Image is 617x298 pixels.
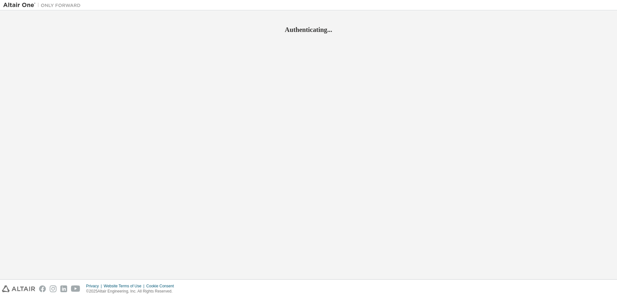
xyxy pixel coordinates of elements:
img: Altair One [3,2,84,8]
div: Cookie Consent [146,283,177,289]
p: © 2025 Altair Engineering, Inc. All Rights Reserved. [86,289,178,294]
img: altair_logo.svg [2,285,35,292]
div: Privacy [86,283,104,289]
h2: Authenticating... [3,25,614,34]
img: facebook.svg [39,285,46,292]
div: Website Terms of Use [104,283,146,289]
img: youtube.svg [71,285,80,292]
img: instagram.svg [50,285,56,292]
img: linkedin.svg [60,285,67,292]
